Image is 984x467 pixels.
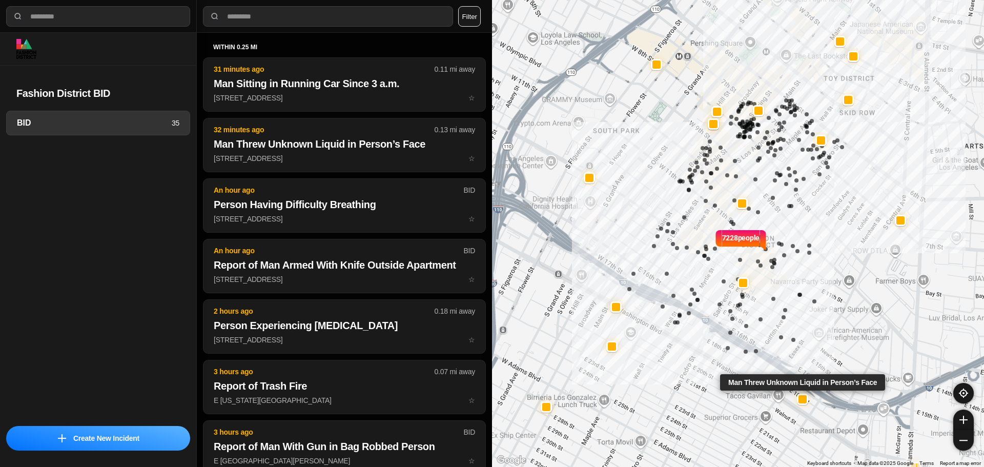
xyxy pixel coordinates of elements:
p: 0.18 mi away [435,306,475,316]
h2: Man Threw Unknown Liquid in Person’s Face [214,137,475,151]
p: [STREET_ADDRESS] [214,274,475,285]
a: 2 hours ago0.18 mi awayPerson Experiencing [MEDICAL_DATA][STREET_ADDRESS]star [203,335,486,344]
span: Map data ©2025 Google [857,460,913,466]
a: An hour agoBIDPerson Having Difficulty Breathing[STREET_ADDRESS]star [203,214,486,223]
p: 0.13 mi away [435,125,475,135]
button: zoom-in [953,410,974,430]
div: Man Threw Unknown Liquid in Person’s Face [720,374,885,391]
a: Report a map error [940,460,981,466]
h2: Report of Man Armed With Knife Outside Apartment [214,258,475,272]
img: recenter [959,389,968,398]
p: 0.11 mi away [435,64,475,74]
h2: Fashion District BID [16,86,180,100]
button: recenter [953,383,974,403]
p: [STREET_ADDRESS] [214,214,475,224]
p: 31 minutes ago [214,64,435,74]
p: E [US_STATE][GEOGRAPHIC_DATA] [214,395,475,405]
h3: BID [17,117,172,129]
span: star [468,275,475,283]
a: Terms [919,460,934,466]
a: 31 minutes ago0.11 mi awayMan Sitting in Running Car Since 3 a.m.[STREET_ADDRESS]star [203,93,486,102]
button: Filter [458,6,481,27]
button: An hour agoBIDPerson Having Difficulty Breathing[STREET_ADDRESS]star [203,178,486,233]
p: 3 hours ago [214,427,463,437]
span: star [468,215,475,223]
span: star [468,94,475,102]
button: An hour agoBIDReport of Man Armed With Knife Outside Apartment[STREET_ADDRESS]star [203,239,486,293]
img: Google [495,454,528,467]
img: search [210,11,220,22]
button: zoom-out [953,430,974,451]
img: logo [16,39,36,59]
a: An hour agoBIDReport of Man Armed With Knife Outside Apartment[STREET_ADDRESS]star [203,275,486,283]
p: 7228 people [722,233,760,255]
button: Keyboard shortcuts [807,460,851,467]
p: Create New Incident [73,433,139,443]
h2: Report of Trash Fire [214,379,475,393]
h2: Person Having Difficulty Breathing [214,197,475,212]
p: 32 minutes ago [214,125,435,135]
button: 31 minutes ago0.11 mi awayMan Sitting in Running Car Since 3 a.m.[STREET_ADDRESS]star [203,57,486,112]
a: 32 minutes ago0.13 mi awayMan Threw Unknown Liquid in Person’s Face[STREET_ADDRESS]star [203,154,486,163]
h2: Report of Man With Gun in Bag Robbed Person [214,439,475,454]
h2: Man Sitting in Running Car Since 3 a.m. [214,76,475,91]
p: An hour ago [214,185,463,195]
p: [STREET_ADDRESS] [214,335,475,345]
img: zoom-out [959,436,968,444]
img: icon [58,434,66,442]
a: BID35 [6,111,190,135]
p: 3 hours ago [214,367,435,377]
img: notch [714,229,722,251]
span: star [468,396,475,404]
p: BID [463,246,475,256]
button: iconCreate New Incident [6,426,190,451]
a: 3 hours ago0.07 mi awayReport of Trash FireE [US_STATE][GEOGRAPHIC_DATA]star [203,396,486,404]
p: 0.07 mi away [435,367,475,377]
a: 3 hours agoBIDReport of Man With Gun in Bag Robbed PersonE [GEOGRAPHIC_DATA][PERSON_NAME]star [203,456,486,465]
p: BID [463,185,475,195]
p: 2 hours ago [214,306,435,316]
p: E [GEOGRAPHIC_DATA][PERSON_NAME] [214,456,475,466]
span: star [468,457,475,465]
p: [STREET_ADDRESS] [214,153,475,164]
button: 3 hours ago0.07 mi awayReport of Trash FireE [US_STATE][GEOGRAPHIC_DATA]star [203,360,486,414]
p: [STREET_ADDRESS] [214,93,475,103]
p: An hour ago [214,246,463,256]
span: star [468,154,475,163]
p: 35 [172,118,179,128]
img: zoom-in [959,416,968,424]
img: search [13,11,23,22]
h2: Person Experiencing [MEDICAL_DATA] [214,318,475,333]
h5: within 0.25 mi [213,43,476,51]
a: Open this area in Google Maps (opens a new window) [495,454,528,467]
span: star [468,336,475,344]
button: 32 minutes ago0.13 mi awayMan Threw Unknown Liquid in Person’s Face[STREET_ADDRESS]star [203,118,486,172]
img: notch [760,229,767,251]
button: Man Threw Unknown Liquid in Person’s Face [797,394,808,405]
p: BID [463,427,475,437]
button: 2 hours ago0.18 mi awayPerson Experiencing [MEDICAL_DATA][STREET_ADDRESS]star [203,299,486,354]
